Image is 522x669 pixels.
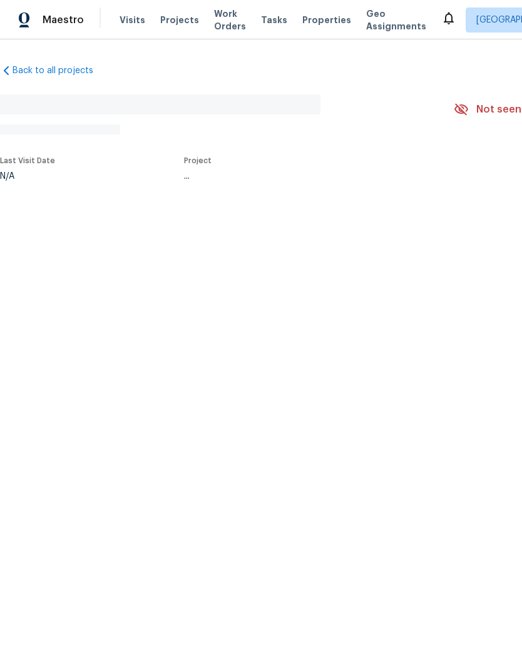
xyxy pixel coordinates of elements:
[160,14,199,26] span: Projects
[184,172,424,181] div: ...
[261,16,287,24] span: Tasks
[302,14,351,26] span: Properties
[120,14,145,26] span: Visits
[184,157,212,164] span: Project
[214,8,246,33] span: Work Orders
[366,8,426,33] span: Geo Assignments
[43,14,84,26] span: Maestro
